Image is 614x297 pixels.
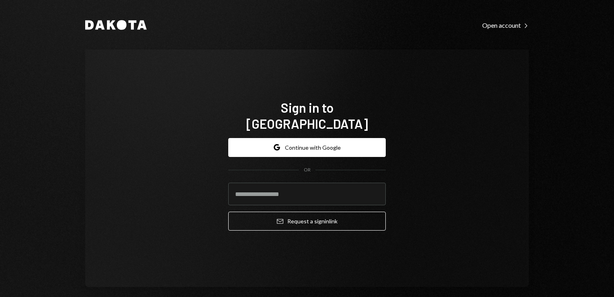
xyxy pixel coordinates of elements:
button: Continue with Google [228,138,386,157]
button: Request a signinlink [228,212,386,231]
h1: Sign in to [GEOGRAPHIC_DATA] [228,99,386,132]
div: OR [304,167,311,173]
a: Open account [482,21,529,29]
